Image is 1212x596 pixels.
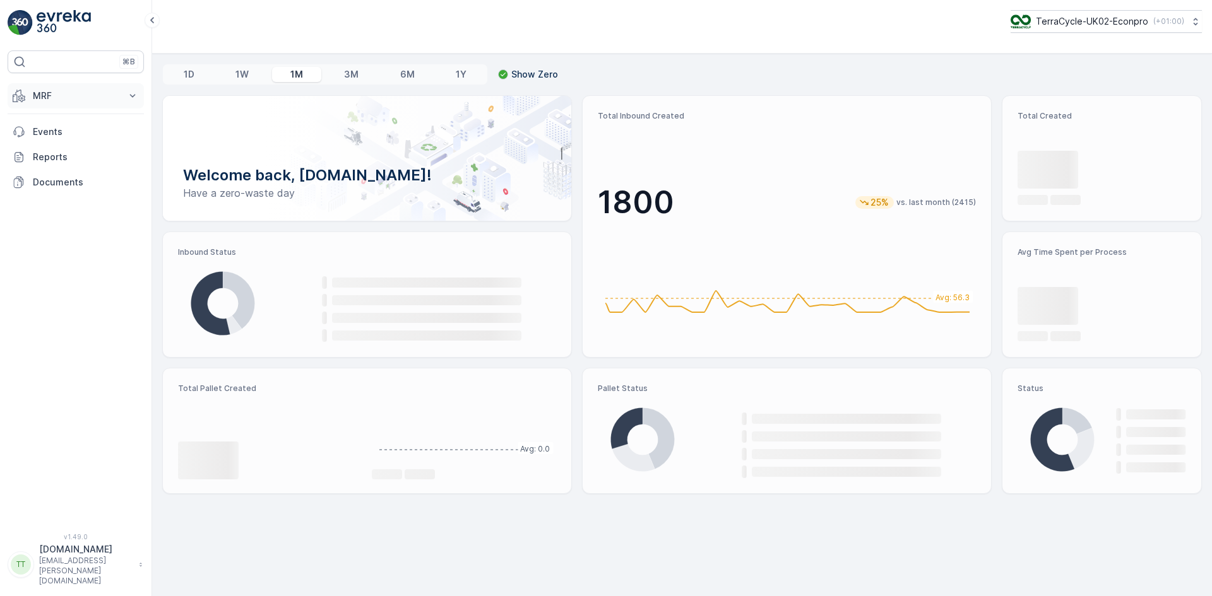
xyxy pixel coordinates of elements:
p: Have a zero-waste day [183,185,551,201]
button: TT[DOMAIN_NAME][EMAIL_ADDRESS][PERSON_NAME][DOMAIN_NAME] [8,543,144,586]
p: Reports [33,151,139,163]
p: vs. last month (2415) [896,197,976,207]
img: terracycle_logo_wKaHoWT.png [1011,15,1031,28]
p: Status [1018,383,1186,394]
p: 1800 [598,184,674,221]
p: Show Zero [511,68,558,81]
p: 1D [184,68,194,81]
button: MRF [8,83,144,108]
p: Welcome back, [DOMAIN_NAME]! [183,165,551,185]
p: 25% [869,196,890,209]
p: Avg Time Spent per Process [1018,247,1186,257]
img: logo_light-DOdMpM7g.png [37,10,91,35]
p: ⌘B [122,57,135,67]
p: [EMAIL_ADDRESS][PERSON_NAME][DOMAIN_NAME] [39,556,133,586]
a: Documents [8,170,144,195]
a: Events [8,119,144,144]
p: ( +01:00 ) [1153,16,1184,26]
p: 3M [344,68,359,81]
p: Total Pallet Created [178,383,362,394]
p: 6M [400,68,415,81]
a: Reports [8,144,144,170]
p: 1W [235,68,249,81]
span: v 1.49.0 [8,533,144,540]
p: [DOMAIN_NAME] [39,543,133,556]
p: Events [33,126,139,138]
p: Documents [33,176,139,189]
div: TT [11,554,31,575]
p: Total Inbound Created [598,111,976,121]
p: Inbound Status [178,247,556,257]
img: logo [8,10,33,35]
p: Pallet Status [598,383,976,394]
button: TerraCycle-UK02-Econpro(+01:00) [1011,10,1202,33]
p: Total Created [1018,111,1186,121]
p: TerraCycle-UK02-Econpro [1036,15,1148,28]
p: MRF [33,90,119,102]
p: 1M [290,68,303,81]
p: 1Y [456,68,466,81]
